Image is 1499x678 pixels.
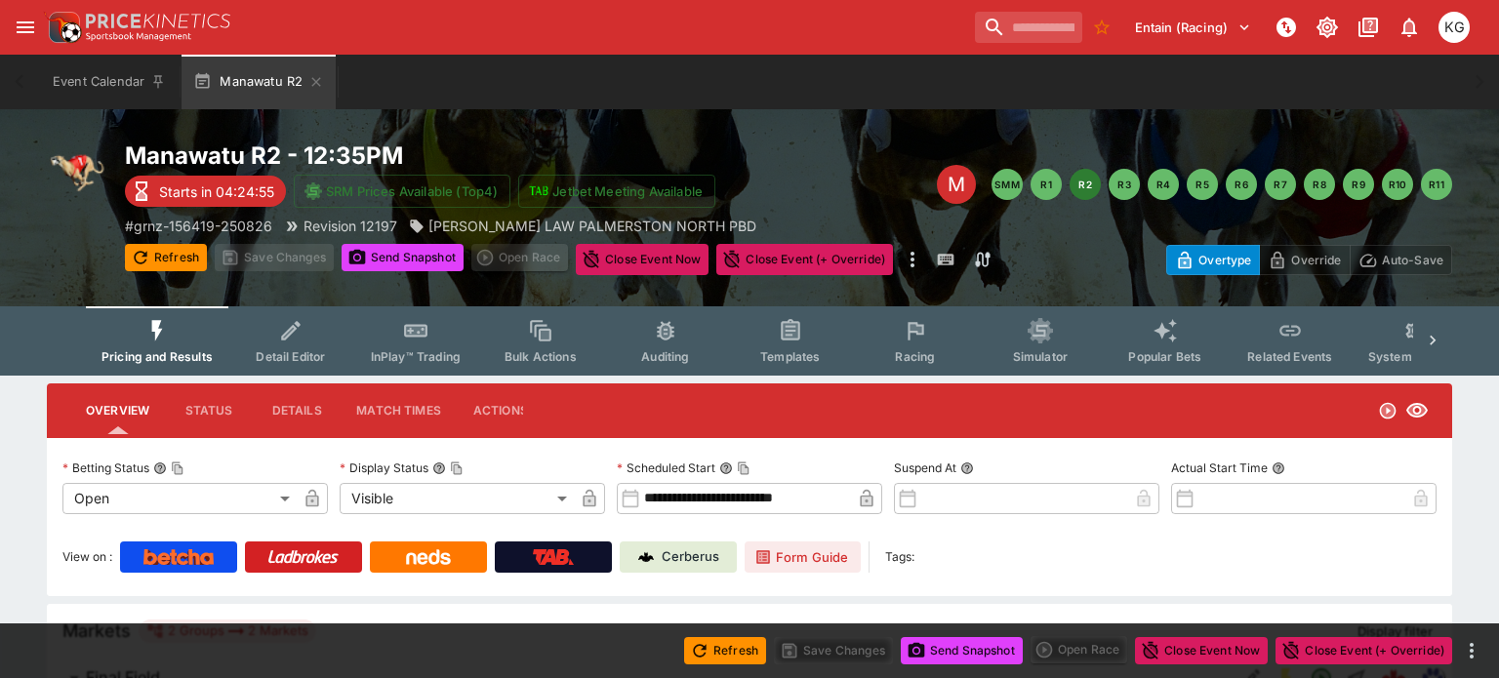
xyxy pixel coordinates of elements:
a: Form Guide [745,541,861,573]
div: Visible [340,483,574,514]
button: Jetbet Meeting Available [518,175,715,208]
p: Revision 12197 [304,216,397,236]
button: R4 [1148,169,1179,200]
span: Detail Editor [256,349,325,364]
div: Edit Meeting [937,165,976,204]
div: Open [62,483,297,514]
button: Details [253,387,341,434]
span: Bulk Actions [505,349,577,364]
p: Copy To Clipboard [125,216,272,236]
button: R9 [1343,169,1374,200]
button: Suspend At [960,461,974,475]
button: R8 [1304,169,1335,200]
span: Popular Bets [1128,349,1201,364]
button: Notifications [1392,10,1427,45]
button: NOT Connected to PK [1269,10,1304,45]
img: Betcha [143,549,214,565]
p: Cerberus [662,547,719,567]
p: Scheduled Start [617,459,715,476]
img: greyhound_racing.png [47,140,109,203]
label: View on : [62,541,112,573]
button: Overview [70,387,165,434]
button: Toggle light/dark mode [1310,10,1345,45]
button: Copy To Clipboard [171,461,184,475]
div: 2 Groups 2 Markets [146,619,308,643]
p: Override [1291,250,1341,270]
span: Templates [760,349,820,364]
button: Close Event (+ Override) [716,244,893,275]
button: Overtype [1166,245,1260,275]
button: R3 [1109,169,1140,200]
button: Actions [457,387,545,434]
button: Display filter [1346,616,1444,647]
svg: Open [1378,401,1398,420]
p: Starts in 04:24:55 [159,181,274,202]
button: Send Snapshot [342,244,464,271]
button: R5 [1187,169,1218,200]
button: Scheduled StartCopy To Clipboard [719,461,733,475]
button: Match Times [341,387,457,434]
span: Auditing [641,349,689,364]
a: Cerberus [620,541,737,573]
button: more [901,244,924,275]
button: No Bookmarks [1086,12,1117,43]
input: search [975,12,1082,43]
img: PriceKinetics [86,14,230,28]
button: Refresh [125,244,207,271]
nav: pagination navigation [992,169,1452,200]
button: Event Calendar [41,55,178,109]
button: Copy To Clipboard [450,461,464,475]
button: Actual Start Time [1272,461,1285,475]
button: more [1460,639,1483,662]
span: InPlay™ Trading [371,349,461,364]
button: SMM [992,169,1023,200]
div: Event type filters [86,306,1413,376]
p: Overtype [1198,250,1251,270]
button: Display StatusCopy To Clipboard [432,461,446,475]
button: R1 [1031,169,1062,200]
button: Close Event Now [1135,637,1268,664]
label: Tags: [885,541,914,573]
span: Racing [895,349,935,364]
button: R11 [1421,169,1452,200]
span: Pricing and Results [101,349,213,364]
span: System Controls [1368,349,1464,364]
img: PriceKinetics Logo [43,8,82,47]
div: Start From [1166,245,1452,275]
button: R7 [1265,169,1296,200]
img: Sportsbook Management [86,32,191,41]
div: split button [1031,636,1127,663]
button: SRM Prices Available (Top4) [294,175,510,208]
button: Documentation [1351,10,1386,45]
button: R10 [1382,169,1413,200]
div: split button [471,244,568,271]
button: Override [1259,245,1350,275]
button: R2 [1070,169,1101,200]
p: Suspend At [894,459,956,476]
img: Cerberus [638,549,654,565]
button: Select Tenant [1123,12,1263,43]
button: R6 [1226,169,1257,200]
button: Betting StatusCopy To Clipboard [153,461,167,475]
p: Display Status [340,459,428,476]
button: Auto-Save [1350,245,1452,275]
div: MOORE LAW PALMERSTON NORTH PBD [409,216,756,236]
img: Neds [406,549,450,565]
p: [PERSON_NAME] LAW PALMERSTON NORTH PBD [428,216,756,236]
span: Related Events [1247,349,1332,364]
p: Actual Start Time [1171,459,1268,476]
button: Send Snapshot [901,637,1023,664]
button: Kevin Gutschlag [1433,6,1476,49]
button: Manawatu R2 [182,55,336,109]
div: Kevin Gutschlag [1438,12,1470,43]
p: Auto-Save [1382,250,1443,270]
span: Simulator [1013,349,1068,364]
button: Close Event (+ Override) [1276,637,1452,664]
button: Copy To Clipboard [737,461,750,475]
h5: Markets [62,619,131,642]
p: Betting Status [62,459,149,476]
img: TabNZ [533,549,574,565]
button: Status [165,387,253,434]
img: Ladbrokes [267,549,339,565]
img: jetbet-logo.svg [529,181,548,201]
